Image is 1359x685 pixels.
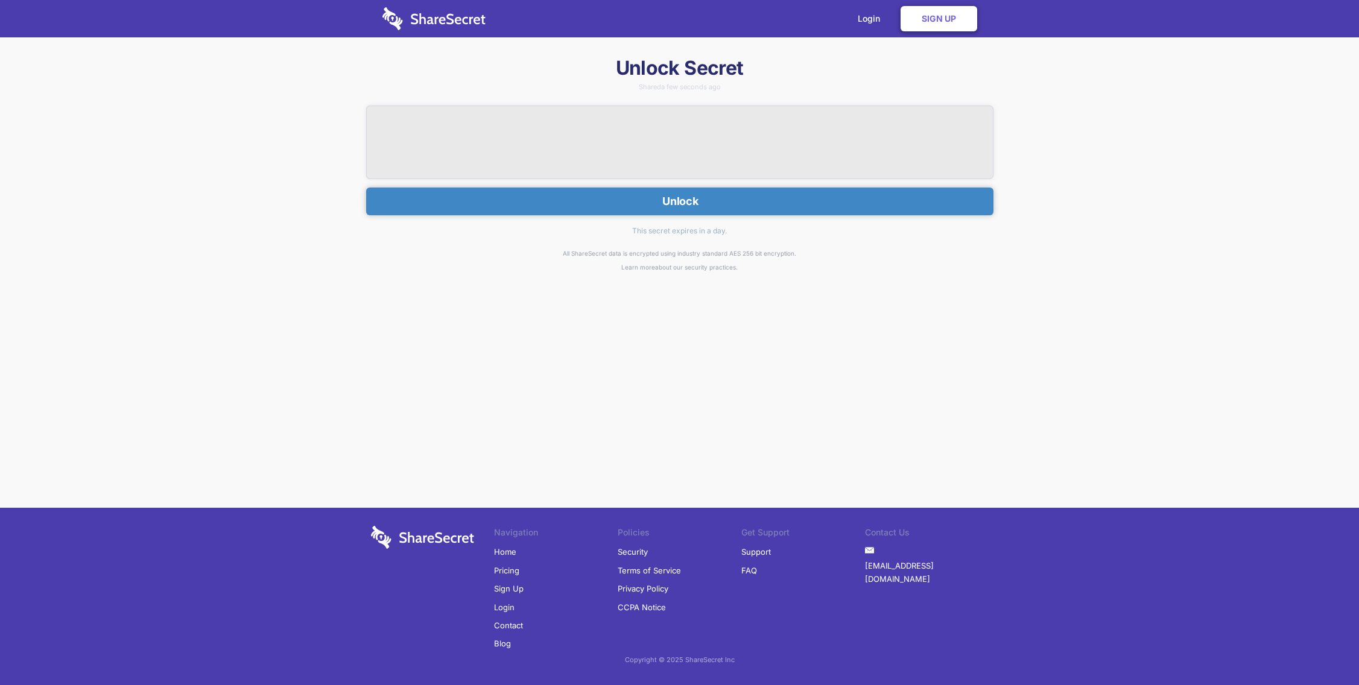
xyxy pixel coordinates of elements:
[494,526,618,543] li: Navigation
[494,561,519,579] a: Pricing
[366,188,993,215] button: Unlock
[494,634,511,652] a: Blog
[366,84,993,90] div: Shared a few seconds ago
[618,561,681,579] a: Terms of Service
[494,543,516,561] a: Home
[494,579,524,598] a: Sign Up
[618,598,666,616] a: CCPA Notice
[366,215,993,247] div: This secret expires in a day.
[618,579,668,598] a: Privacy Policy
[621,264,655,271] a: Learn more
[618,526,741,543] li: Policies
[901,6,977,31] a: Sign Up
[494,598,515,616] a: Login
[494,616,523,634] a: Contact
[371,526,474,549] img: logo-wordmark-white-trans-d4663122ce5f474addd5e946df7df03e33cb6a1c49d2221995e7729f52c070b2.svg
[865,557,989,589] a: [EMAIL_ADDRESS][DOMAIN_NAME]
[865,526,989,543] li: Contact Us
[618,543,648,561] a: Security
[741,526,865,543] li: Get Support
[366,55,993,81] h1: Unlock Secret
[382,7,486,30] img: logo-wordmark-white-trans-d4663122ce5f474addd5e946df7df03e33cb6a1c49d2221995e7729f52c070b2.svg
[741,561,757,579] a: FAQ
[366,247,993,274] div: All ShareSecret data is encrypted using industry standard AES 256 bit encryption. about our secur...
[741,543,771,561] a: Support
